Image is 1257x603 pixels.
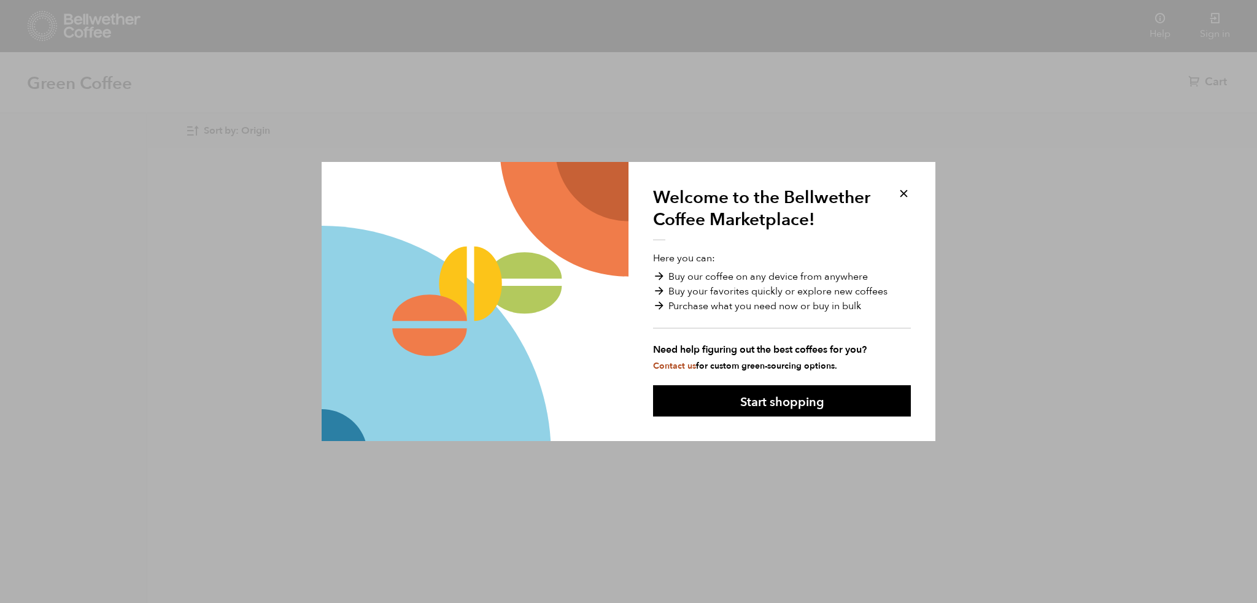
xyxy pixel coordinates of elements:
h1: Welcome to the Bellwether Coffee Marketplace! [653,186,880,240]
a: Contact us [653,360,696,372]
button: Start shopping [653,385,911,417]
li: Buy our coffee on any device from anywhere [653,269,911,284]
small: for custom green-sourcing options. [653,360,837,372]
li: Purchase what you need now or buy in bulk [653,299,911,313]
strong: Need help figuring out the best coffees for you? [653,342,911,357]
li: Buy your favorites quickly or explore new coffees [653,284,911,299]
p: Here you can: [653,251,911,372]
